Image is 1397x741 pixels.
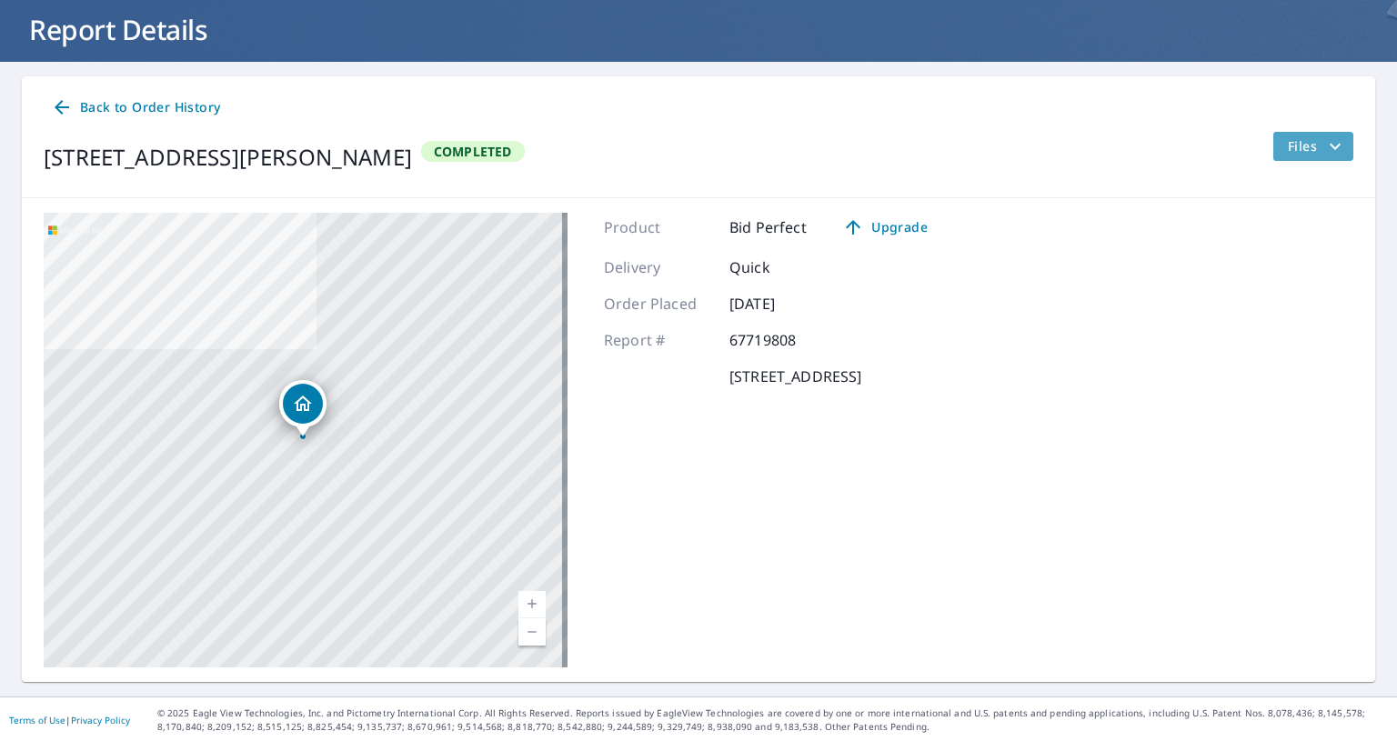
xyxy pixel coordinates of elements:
p: Bid Perfect [729,216,807,238]
a: Terms of Use [9,714,65,726]
p: Delivery [604,256,713,278]
span: Completed [423,143,523,160]
h1: Report Details [22,11,1375,48]
span: Files [1288,135,1346,157]
p: [DATE] [729,293,839,315]
span: Back to Order History [51,96,220,119]
a: Back to Order History [44,91,227,125]
p: Order Placed [604,293,713,315]
div: Dropped pin, building 1, Residential property, 4035 French Asylum Rd Towanda, PA 18853 [279,380,327,436]
button: filesDropdownBtn-67719808 [1272,132,1353,161]
a: Current Level 17, Zoom In [518,591,546,618]
p: Product [604,216,713,238]
p: Report # [604,329,713,351]
p: [STREET_ADDRESS] [729,365,861,387]
p: | [9,715,130,726]
a: Current Level 17, Zoom Out [518,618,546,646]
a: Upgrade [829,213,942,242]
span: Upgrade [839,216,931,238]
div: [STREET_ADDRESS][PERSON_NAME] [44,141,412,174]
a: Privacy Policy [71,714,130,726]
p: © 2025 Eagle View Technologies, Inc. and Pictometry International Corp. All Rights Reserved. Repo... [157,706,1388,734]
p: 67719808 [729,329,839,351]
p: Quick [729,256,839,278]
